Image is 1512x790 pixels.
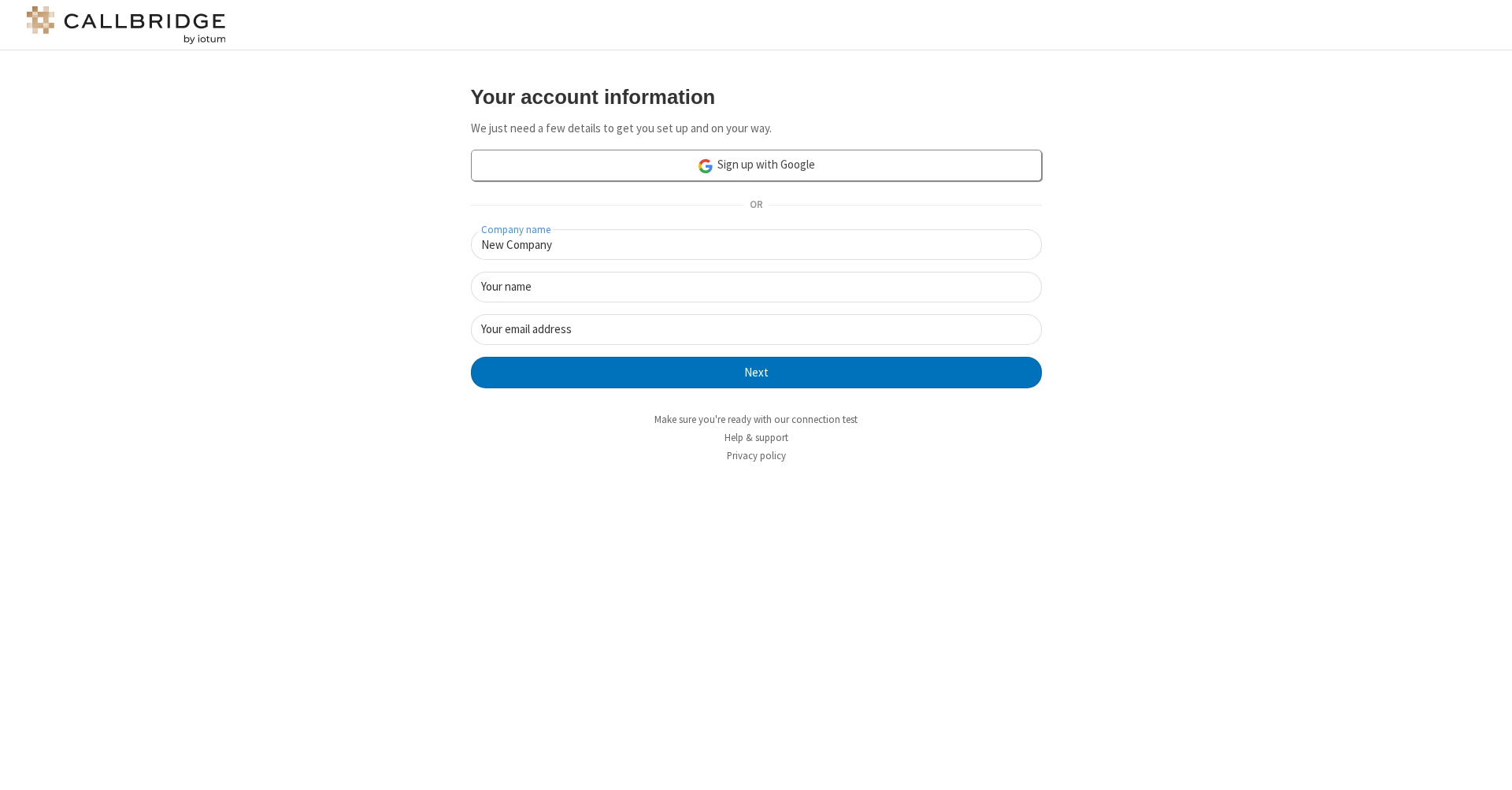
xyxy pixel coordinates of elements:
a: Help & support [724,431,788,444]
p: We just need a few details to get you set up and on your way. [471,120,1042,138]
a: Privacy policy [727,449,786,462]
button: Next [471,357,1042,388]
img: logo@2x.png [24,6,228,44]
img: google-icon.png [697,158,714,175]
a: Make sure you're ready with our connection test [654,413,858,426]
input: Company name [471,229,1042,260]
h3: Your account information [471,86,1042,108]
input: Your email address [471,314,1042,345]
input: Your name [471,272,1042,302]
a: Sign up with Google [471,150,1042,181]
span: OR [743,195,769,217]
